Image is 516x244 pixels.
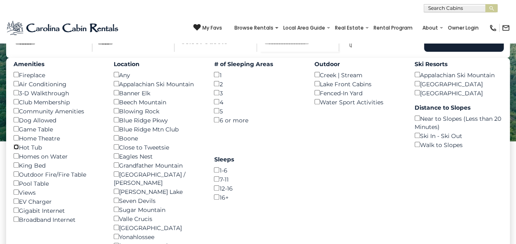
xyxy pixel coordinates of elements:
a: Local Area Guide [279,22,329,34]
div: Fireplace [14,70,101,79]
div: 3-D Walkthrough [14,88,101,97]
div: [GEOGRAPHIC_DATA] / [PERSON_NAME] [114,170,202,187]
img: Blue-2.png [6,20,120,36]
div: 3 [214,88,302,97]
div: Blue Ridge Mtn Club [114,124,202,134]
div: Seven Devils [114,196,202,205]
div: Broadband Internet [14,215,101,224]
div: 12-16 [214,184,302,193]
label: Ski Resorts [415,60,502,68]
div: Any [114,70,202,79]
div: [GEOGRAPHIC_DATA] [114,223,202,232]
div: 16+ [214,193,302,202]
div: EV Charger [14,197,101,206]
div: [PERSON_NAME] Lake [114,187,202,196]
div: Water Sport Activities [314,97,402,106]
div: 7-11 [214,175,302,184]
div: Air Conditioning [14,79,101,88]
div: Valle Crucis [114,214,202,223]
div: Outdoor Fire/Fire Table [14,170,101,179]
div: Views [14,188,101,197]
div: Club Membership [14,97,101,106]
div: Fenced-In Yard [314,88,402,97]
div: King Bed [14,161,101,170]
a: About [418,22,442,34]
div: Blowing Rock [114,106,202,115]
label: # of Sleeping Areas [214,60,302,68]
div: Ski In - Ski Out [415,131,502,140]
div: Blue Ridge Pkwy [114,115,202,124]
div: [GEOGRAPHIC_DATA] [415,79,502,88]
div: Home Theatre [14,134,101,143]
div: 6 or more [214,115,302,124]
div: Eagles Nest [114,152,202,161]
label: Distance to Slopes [415,104,502,112]
div: Boone [114,134,202,143]
div: 2 [214,79,302,88]
a: Real Estate [331,22,368,34]
div: 4 [214,97,302,106]
label: Sleeps [214,155,302,163]
div: Beech Mountain [114,97,202,106]
div: 1-6 [214,166,302,175]
div: 5 [214,106,302,115]
a: My Favs [193,24,222,32]
a: Rental Program [369,22,417,34]
a: Owner Login [444,22,483,34]
label: Amenities [14,60,101,68]
label: Location [114,60,202,68]
div: Gigabit Internet [14,206,101,215]
div: Close to Tweetsie [114,143,202,152]
div: Lake Front Cabins [314,79,402,88]
div: Banner Elk [114,88,202,97]
div: Creek | Stream [314,70,402,79]
a: Browse Rentals [230,22,277,34]
div: Pool Table [14,179,101,188]
img: filter--v1.png [346,39,355,48]
div: Appalachian Ski Mountain [114,79,202,88]
div: [GEOGRAPHIC_DATA] [415,88,502,97]
div: 1 [214,70,302,79]
div: Game Table [14,124,101,134]
div: Yonahlossee [114,232,202,241]
img: phone-regular-black.png [489,24,497,32]
div: Walk to Slopes [415,140,502,149]
div: Homes on Water [14,152,101,161]
div: Appalachian Ski Mountain [415,70,502,79]
div: Near to Slopes (Less than 20 Minutes) [415,114,502,131]
img: mail-regular-black.png [502,24,510,32]
span: My Favs [202,24,222,32]
div: Sugar Mountain [114,205,202,214]
div: Grandfather Mountain [114,161,202,170]
div: Dog Allowed [14,115,101,124]
label: Outdoor [314,60,402,68]
div: Hot Tub [14,143,101,152]
div: Community Amenities [14,106,101,115]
